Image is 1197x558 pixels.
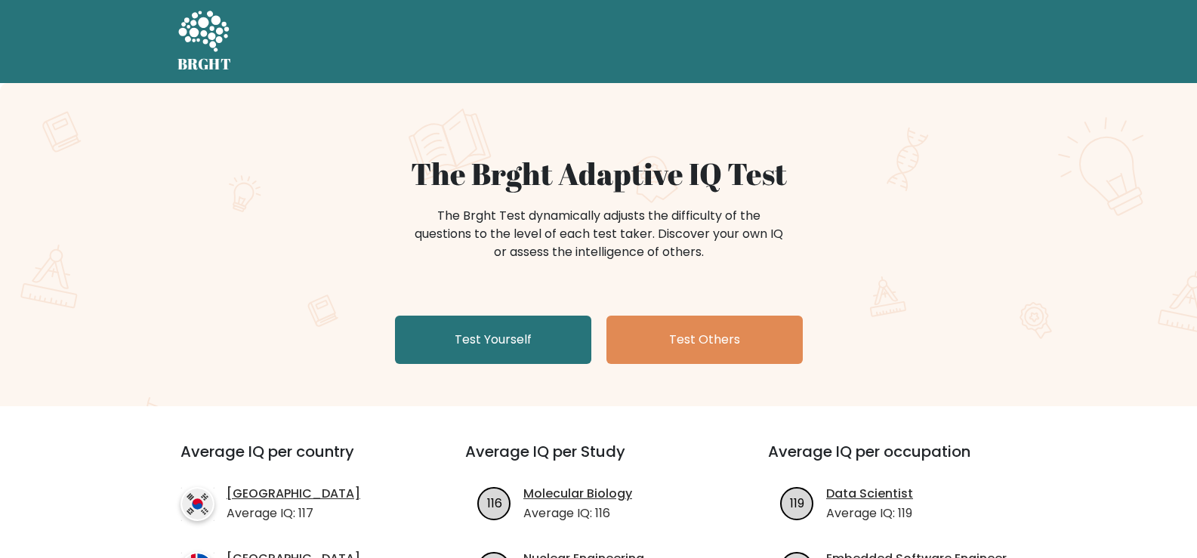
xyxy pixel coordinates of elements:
a: Test Others [606,316,803,364]
div: The Brght Test dynamically adjusts the difficulty of the questions to the level of each test take... [410,207,788,261]
text: 116 [487,494,502,511]
a: Test Yourself [395,316,591,364]
a: [GEOGRAPHIC_DATA] [227,485,360,503]
h3: Average IQ per country [180,442,411,479]
text: 119 [790,494,804,511]
p: Average IQ: 117 [227,504,360,523]
p: Average IQ: 119 [826,504,913,523]
h1: The Brght Adaptive IQ Test [230,156,967,192]
a: Molecular Biology [523,485,632,503]
a: BRGHT [177,6,232,77]
a: Data Scientist [826,485,913,503]
h5: BRGHT [177,55,232,73]
h3: Average IQ per occupation [768,442,1035,479]
img: country [180,487,214,521]
p: Average IQ: 116 [523,504,632,523]
h3: Average IQ per Study [465,442,732,479]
